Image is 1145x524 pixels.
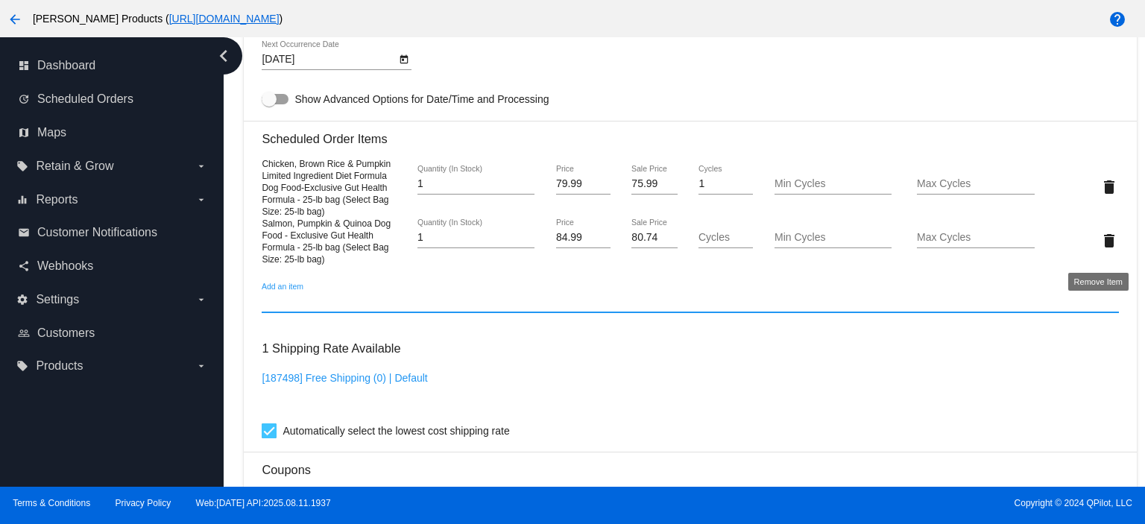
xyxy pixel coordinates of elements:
span: Customer Notifications [37,226,157,239]
a: email Customer Notifications [18,221,207,244]
input: Quantity (In Stock) [417,178,534,190]
span: Reports [36,193,78,206]
span: Products [36,359,83,373]
mat-icon: delete [1100,232,1118,250]
h3: Coupons [262,452,1118,477]
a: Terms & Conditions [13,498,90,508]
a: [URL][DOMAIN_NAME] [169,13,280,25]
span: Settings [36,293,79,306]
h3: 1 Shipping Rate Available [262,332,400,364]
input: Add an item [262,296,1118,308]
input: Min Cycles [775,232,892,244]
i: arrow_drop_down [195,160,207,172]
i: email [18,227,30,239]
mat-icon: help [1108,10,1126,28]
h3: Scheduled Order Items [262,121,1118,146]
i: update [18,93,30,105]
span: Retain & Grow [36,160,113,173]
input: Price [556,232,611,244]
i: dashboard [18,60,30,72]
a: people_outline Customers [18,321,207,345]
input: Cycles [698,232,753,244]
i: people_outline [18,327,30,339]
span: Chicken, Brown Rice & Pumpkin Limited Ingredient Diet Formula Dog Food-Exclusive Gut Health Formu... [262,159,391,217]
i: map [18,127,30,139]
input: Min Cycles [775,178,892,190]
a: map Maps [18,121,207,145]
a: Privacy Policy [116,498,171,508]
i: share [18,260,30,272]
i: arrow_drop_down [195,294,207,306]
input: Next Occurrence Date [262,54,396,66]
input: Price [556,178,611,190]
input: Max Cycles [917,178,1034,190]
a: dashboard Dashboard [18,54,207,78]
mat-icon: arrow_back [6,10,24,28]
i: arrow_drop_down [195,194,207,206]
a: share Webhooks [18,254,207,278]
span: Scheduled Orders [37,92,133,106]
i: settings [16,294,28,306]
a: update Scheduled Orders [18,87,207,111]
span: [PERSON_NAME] Products ( ) [33,13,283,25]
i: local_offer [16,360,28,372]
span: Show Advanced Options for Date/Time and Processing [294,92,549,107]
input: Quantity (In Stock) [417,232,534,244]
i: arrow_drop_down [195,360,207,372]
input: Max Cycles [917,232,1034,244]
span: Automatically select the lowest cost shipping rate [283,422,509,440]
button: Open calendar [396,51,411,66]
span: Salmon, Pumpkin & Quinoa Dog Food - Exclusive Gut Health Formula - 25-lb bag (Select Bag Size: 25... [262,218,391,265]
i: local_offer [16,160,28,172]
i: equalizer [16,194,28,206]
span: Copyright © 2024 QPilot, LLC [585,498,1132,508]
input: Sale Price [631,178,677,190]
i: chevron_left [212,44,236,68]
input: Cycles [698,178,753,190]
span: Webhooks [37,259,93,273]
span: Dashboard [37,59,95,72]
a: Web:[DATE] API:2025.08.11.1937 [196,498,331,508]
a: [187498] Free Shipping (0) | Default [262,372,427,384]
span: Customers [37,326,95,340]
input: Sale Price [631,232,677,244]
mat-icon: delete [1100,178,1118,196]
span: Maps [37,126,66,139]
